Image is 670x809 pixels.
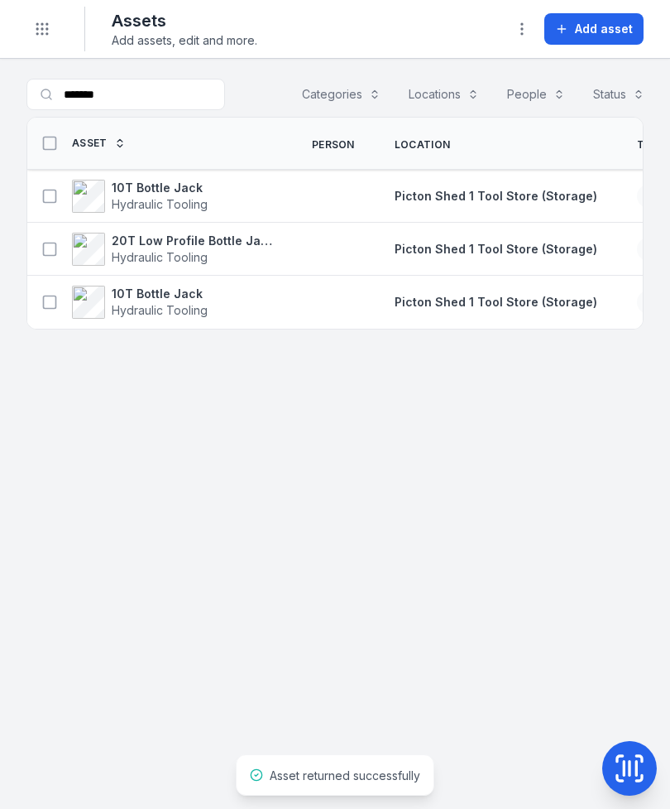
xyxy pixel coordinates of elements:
[112,9,257,32] h2: Assets
[291,79,391,110] button: Categories
[398,79,490,110] button: Locations
[72,233,272,266] a: 20T Low Profile Bottle JackHydraulic Tooling
[112,286,208,302] strong: 10T Bottle Jack
[395,188,597,205] a: Picton Shed 1 Tool Store (Storage)
[395,294,597,311] a: Picton Shed 1 Tool Store (Storage)
[112,197,208,211] span: Hydraulic Tooling
[72,137,108,150] span: Asset
[395,241,597,258] a: Picton Shed 1 Tool Store (Storage)
[582,79,655,110] button: Status
[112,303,208,317] span: Hydraulic Tooling
[72,137,126,150] a: Asset
[496,79,576,110] button: People
[112,233,272,249] strong: 20T Low Profile Bottle Jack
[637,138,659,152] span: Tag
[312,138,355,152] span: Person
[72,286,208,319] a: 10T Bottle JackHydraulic Tooling
[395,189,597,203] span: Picton Shed 1 Tool Store (Storage)
[26,13,58,45] button: Toggle navigation
[544,13,644,45] button: Add asset
[395,242,597,256] span: Picton Shed 1 Tool Store (Storage)
[112,180,208,196] strong: 10T Bottle Jack
[72,180,208,213] a: 10T Bottle JackHydraulic Tooling
[395,295,597,309] span: Picton Shed 1 Tool Store (Storage)
[575,21,633,37] span: Add asset
[270,768,420,783] span: Asset returned successfully
[112,250,208,264] span: Hydraulic Tooling
[112,32,257,49] span: Add assets, edit and more.
[395,138,450,152] span: Location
